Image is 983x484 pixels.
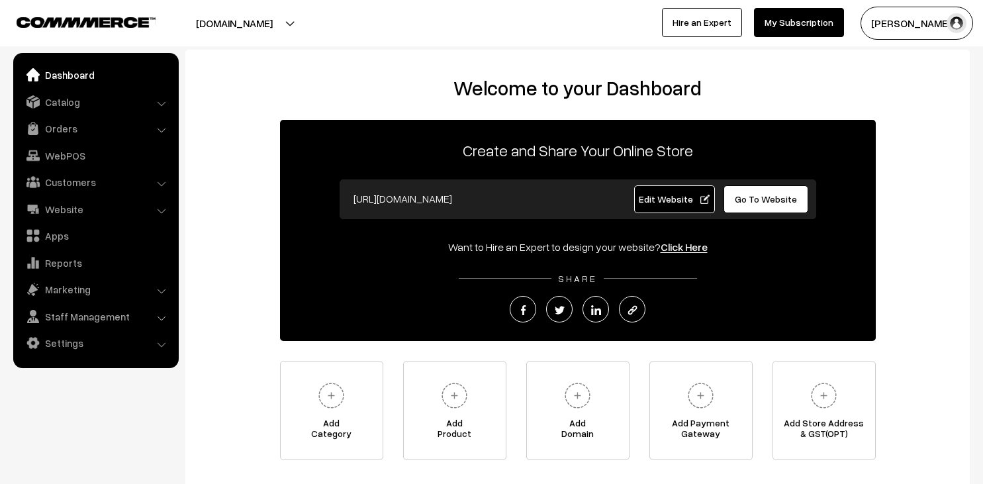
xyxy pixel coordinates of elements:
[772,361,876,460] a: Add Store Address& GST(OPT)
[527,418,629,444] span: Add Domain
[526,361,630,460] a: AddDomain
[634,185,715,213] a: Edit Website
[662,8,742,37] a: Hire an Expert
[947,13,966,33] img: user
[17,251,174,275] a: Reports
[17,13,132,29] a: COMMMERCE
[661,240,708,254] a: Click Here
[17,117,174,140] a: Orders
[682,377,719,414] img: plus.svg
[150,7,319,40] button: [DOMAIN_NAME]
[17,331,174,355] a: Settings
[17,90,174,114] a: Catalog
[17,170,174,194] a: Customers
[639,193,710,205] span: Edit Website
[281,418,383,444] span: Add Category
[559,377,596,414] img: plus.svg
[17,144,174,168] a: WebPOS
[724,185,809,213] a: Go To Website
[436,377,473,414] img: plus.svg
[17,17,156,27] img: COMMMERCE
[199,76,957,100] h2: Welcome to your Dashboard
[17,197,174,221] a: Website
[650,418,752,444] span: Add Payment Gateway
[17,224,174,248] a: Apps
[735,193,797,205] span: Go To Website
[280,361,383,460] a: AddCategory
[17,277,174,301] a: Marketing
[806,377,842,414] img: plus.svg
[551,273,604,284] span: SHARE
[649,361,753,460] a: Add PaymentGateway
[861,7,973,40] button: [PERSON_NAME]…
[280,138,876,162] p: Create and Share Your Online Store
[17,305,174,328] a: Staff Management
[313,377,350,414] img: plus.svg
[404,418,506,444] span: Add Product
[280,239,876,255] div: Want to Hire an Expert to design your website?
[17,63,174,87] a: Dashboard
[773,418,875,444] span: Add Store Address & GST(OPT)
[403,361,506,460] a: AddProduct
[754,8,844,37] a: My Subscription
